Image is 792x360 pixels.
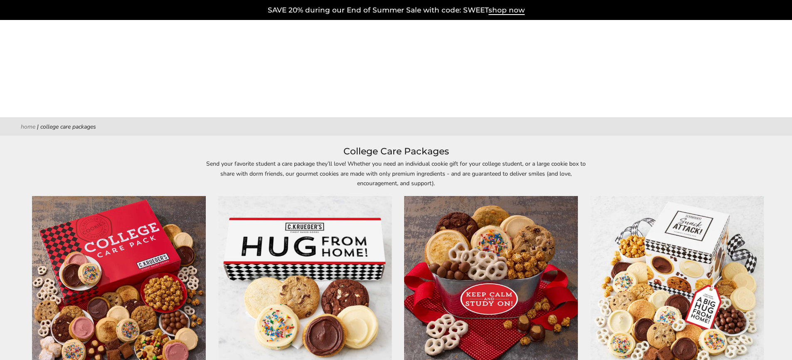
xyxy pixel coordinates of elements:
[21,123,35,131] a: Home
[268,6,525,15] a: SAVE 20% during our End of Summer Sale with code: SWEETshop now
[37,123,39,131] span: |
[205,159,587,188] p: Send your favorite student a care package they’ll love! Whether you need an individual cookie gif...
[21,122,771,132] nav: breadcrumbs
[40,123,96,131] span: College Care Packages
[489,6,525,15] span: shop now
[33,144,759,159] h1: College Care Packages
